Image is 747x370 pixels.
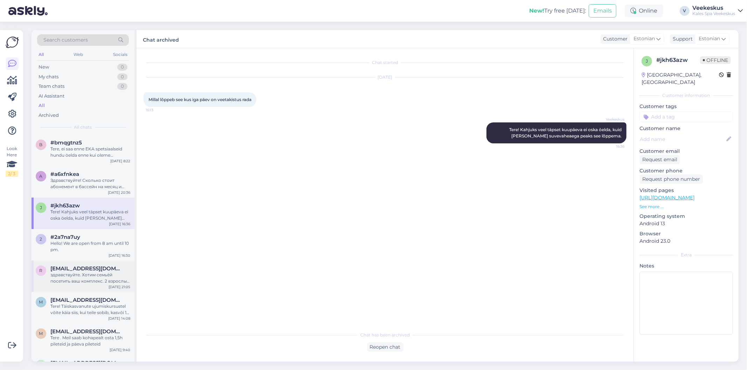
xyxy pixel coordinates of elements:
div: All [39,102,45,109]
span: saskiapuusaar@gmail.com [50,360,123,366]
div: My chats [39,73,58,80]
p: Notes [639,262,733,270]
input: Add a tag [639,112,733,122]
span: r [40,268,43,273]
span: Offline [700,56,731,64]
div: Здравствуйте! Сколько стоит абонемент в бассейн на месяц и разовое посещение? [50,177,130,190]
div: [DATE] 16:36 [109,221,130,227]
span: All chats [74,124,92,130]
span: 16:36 [598,144,624,149]
input: Add name [640,135,725,143]
p: Android 23.0 [639,237,733,245]
span: Veekeskus [598,117,624,122]
div: # jkh63azw [656,56,700,64]
p: Browser [639,230,733,237]
p: See more ... [639,204,733,210]
p: Visited pages [639,187,733,194]
span: 16:13 [146,107,172,113]
div: Archived [39,112,59,119]
span: j [646,58,648,64]
div: New [39,64,49,71]
span: #jkh63azw [50,202,80,209]
span: Millal lõppeb see kus iga päev on veetakistus rada [148,97,251,102]
span: Estonian [699,35,720,43]
div: Tere! Täiskasvanute ujumiskursustel võite käia siis, kui teile sobib, kasvõi 1x nädalas. [PERSON_... [50,303,130,316]
div: [DATE] 20:36 [108,190,130,195]
div: Reopen chat [367,342,403,352]
div: [DATE] 21:05 [109,284,130,290]
span: Tere! Kahjuks veel täpset kuupäeva ei oska öelda, kuid [PERSON_NAME] suvevaheaega peaks see lõppema. [509,127,623,138]
p: Customer name [639,125,733,132]
div: Socials [112,50,129,59]
button: Emails [589,4,616,17]
div: Extra [639,252,733,258]
p: Customer email [639,148,733,155]
div: Team chats [39,83,64,90]
span: Search customers [43,36,88,44]
div: Customer [600,35,628,43]
span: a [40,173,43,179]
span: munapeatennisball@gmail.com [50,328,123,335]
b: New! [529,7,544,14]
span: Estonian [634,35,655,43]
span: maren224@gmail.com [50,297,123,303]
div: [DATE] 16:30 [109,253,130,258]
label: Chat archived [143,34,179,44]
span: Chat has been archived [360,332,410,338]
div: Veekeskus [692,5,735,11]
p: Android 13 [639,220,733,227]
div: Request phone number [639,175,703,184]
p: Operating system [639,213,733,220]
span: m [39,331,43,336]
div: Tere . Meil saab kohapealt osta 1,5h pileteid ja päeva pileteid [50,335,130,347]
div: AI Assistant [39,93,64,100]
div: 0 [117,83,127,90]
div: Tere! Kahjuks veel täpset kuupäeva ei oska öelda, kuid [PERSON_NAME] suvevaheaega peaks see lõppema. [50,209,130,221]
div: Tere, ei saa enne EKA spetsiaalseid hundu öelda enne kui oleme õpilapileti näinud. täname mõistva... [50,146,130,158]
span: #2a7na7uy [50,234,80,240]
div: Try free [DATE]: [529,7,586,15]
div: [GEOGRAPHIC_DATA], [GEOGRAPHIC_DATA] [642,71,719,86]
div: Web [72,50,85,59]
div: Support [670,35,693,43]
div: 2 / 3 [6,171,18,177]
span: m [39,299,43,305]
div: Request email [639,155,680,164]
span: ruslankaviaza@gmail.com [50,265,123,272]
div: All [37,50,45,59]
span: j [40,205,42,210]
img: Askly Logo [6,36,19,49]
span: 2 [40,236,42,242]
div: Customer information [639,92,733,99]
span: #bmqgtnz5 [50,140,82,146]
p: Customer tags [639,103,733,110]
span: b [40,142,43,147]
div: [DATE] 14:08 [108,316,130,321]
div: Online [625,5,663,17]
div: Kales Spa Veekeskus [692,11,735,16]
div: Chat started [144,59,627,66]
div: 0 [117,64,127,71]
a: VeekeskusKales Spa Veekeskus [692,5,743,16]
div: 0 [117,73,127,80]
div: здравствуйте. Хотим семьёй посетить ваш комплекс. 2 взрослых и ребёнок 17 лет. Для взрослых хотел... [50,272,130,284]
div: Hello! We are open from 8 am until 10 pm. [50,240,130,253]
div: [DATE] 8:22 [110,158,130,164]
div: [DATE] [144,74,627,80]
p: Customer phone [639,167,733,175]
div: [DATE] 9:40 [110,347,130,353]
a: [URL][DOMAIN_NAME] [639,194,694,201]
span: #a6xfnkea [50,171,79,177]
div: Look Here [6,145,18,177]
div: V [680,6,690,16]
